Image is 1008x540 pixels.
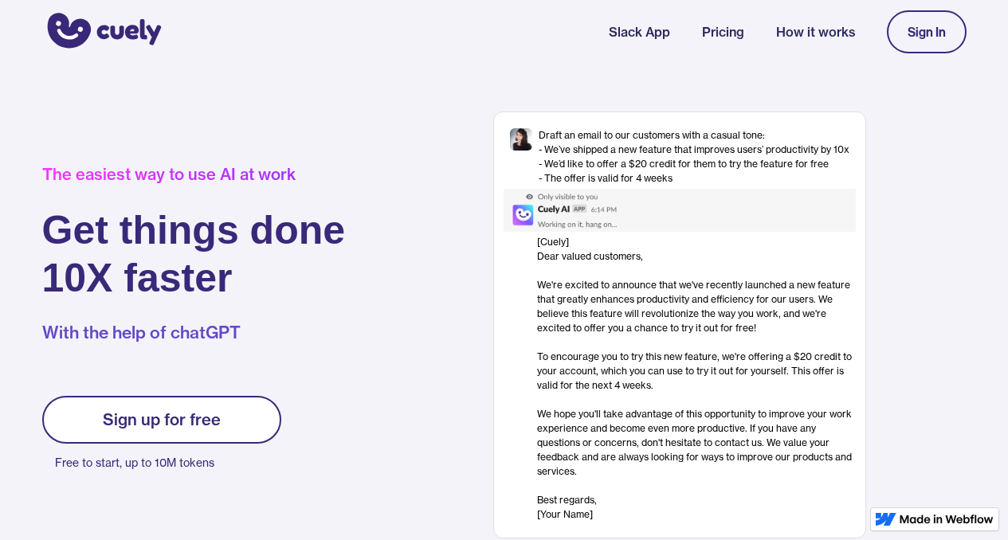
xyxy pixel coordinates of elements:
[609,22,670,41] a: Slack App
[103,410,221,429] div: Sign up for free
[908,25,946,39] div: Sign In
[55,452,281,474] p: Free to start, up to 10M tokens
[42,321,346,345] p: With the help of chatGPT
[702,22,744,41] a: Pricing
[42,396,281,444] a: Sign up for free
[42,165,346,184] div: The easiest way to use AI at work
[42,2,162,61] a: home
[42,206,346,302] h1: Get things done 10X faster
[537,235,856,522] div: [Cuely] Dear valued customers, ‍ We're excited to announce that we've recently launched a new fea...
[900,515,994,524] img: Made in Webflow
[887,10,967,53] a: Sign In
[539,128,849,186] div: Draft an email to our customers with a casual tone: - We’ve shipped a new feature that improves u...
[776,22,855,41] a: How it works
